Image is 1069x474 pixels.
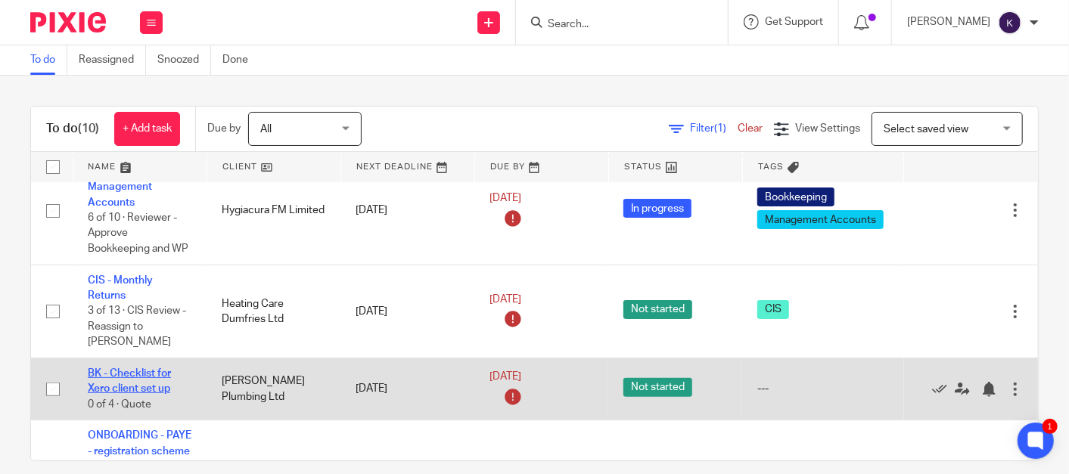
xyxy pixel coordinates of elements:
[932,381,955,396] a: Mark as done
[114,112,180,146] a: + Add task
[489,193,521,203] span: [DATE]
[340,156,474,265] td: [DATE]
[157,45,211,75] a: Snoozed
[757,300,789,319] span: CIS
[795,123,860,134] span: View Settings
[757,381,888,396] div: ---
[30,12,106,33] img: Pixie
[88,306,186,348] span: 3 of 13 · CIS Review - Reassign to [PERSON_NAME]
[489,294,521,305] span: [DATE]
[340,265,474,358] td: [DATE]
[88,399,151,410] span: 0 of 4 · Quote
[88,212,188,254] span: 6 of 10 · Reviewer - Approve Bookkeeping and WP
[546,18,682,32] input: Search
[207,265,340,358] td: Heating Care Dumfries Ltd
[907,14,990,29] p: [PERSON_NAME]
[623,199,691,218] span: In progress
[714,123,726,134] span: (1)
[1043,419,1058,434] div: 1
[757,187,834,206] span: Bookkeeping
[46,121,99,137] h1: To do
[207,156,340,265] td: Hygiacura FM Limited
[88,166,152,208] a: BK - Monthly Management Accounts
[757,210,884,229] span: Management Accounts
[78,122,99,135] span: (10)
[222,45,259,75] a: Done
[884,124,968,135] span: Select saved view
[207,121,241,136] p: Due by
[489,372,521,383] span: [DATE]
[260,124,272,135] span: All
[623,378,692,397] span: Not started
[765,17,823,27] span: Get Support
[340,358,474,420] td: [DATE]
[88,275,153,301] a: CIS - Monthly Returns
[88,430,191,472] a: ONBOARDING - PAYE - registration scheme set up for client
[88,368,171,394] a: BK - Checklist for Xero client set up
[207,358,340,420] td: [PERSON_NAME] Plumbing Ltd
[758,163,784,171] span: Tags
[623,300,692,319] span: Not started
[738,123,763,134] a: Clear
[79,45,146,75] a: Reassigned
[690,123,738,134] span: Filter
[30,45,67,75] a: To do
[998,11,1022,35] img: svg%3E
